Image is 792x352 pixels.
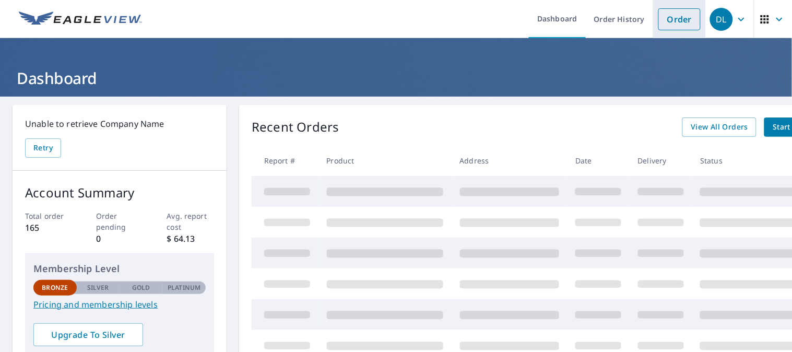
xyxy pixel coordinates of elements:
[25,138,61,158] button: Retry
[132,283,150,292] p: Gold
[96,210,144,232] p: Order pending
[19,11,142,27] img: EV Logo
[167,210,215,232] p: Avg. report cost
[33,298,206,311] a: Pricing and membership levels
[682,118,756,137] a: View All Orders
[252,145,318,176] th: Report #
[691,121,748,134] span: View All Orders
[168,283,200,292] p: Platinum
[42,329,135,341] span: Upgrade To Silver
[13,67,779,89] h1: Dashboard
[318,145,452,176] th: Product
[630,145,692,176] th: Delivery
[33,142,53,155] span: Retry
[252,118,339,137] p: Recent Orders
[25,221,73,234] p: 165
[87,283,109,292] p: Silver
[167,232,215,245] p: $ 64.13
[452,145,568,176] th: Address
[96,232,144,245] p: 0
[25,118,214,130] p: Unable to retrieve Company Name
[567,145,630,176] th: Date
[25,210,73,221] p: Total order
[658,8,701,30] a: Order
[25,183,214,202] p: Account Summary
[33,262,206,276] p: Membership Level
[710,8,733,31] div: DL
[42,283,68,292] p: Bronze
[33,323,143,346] a: Upgrade To Silver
